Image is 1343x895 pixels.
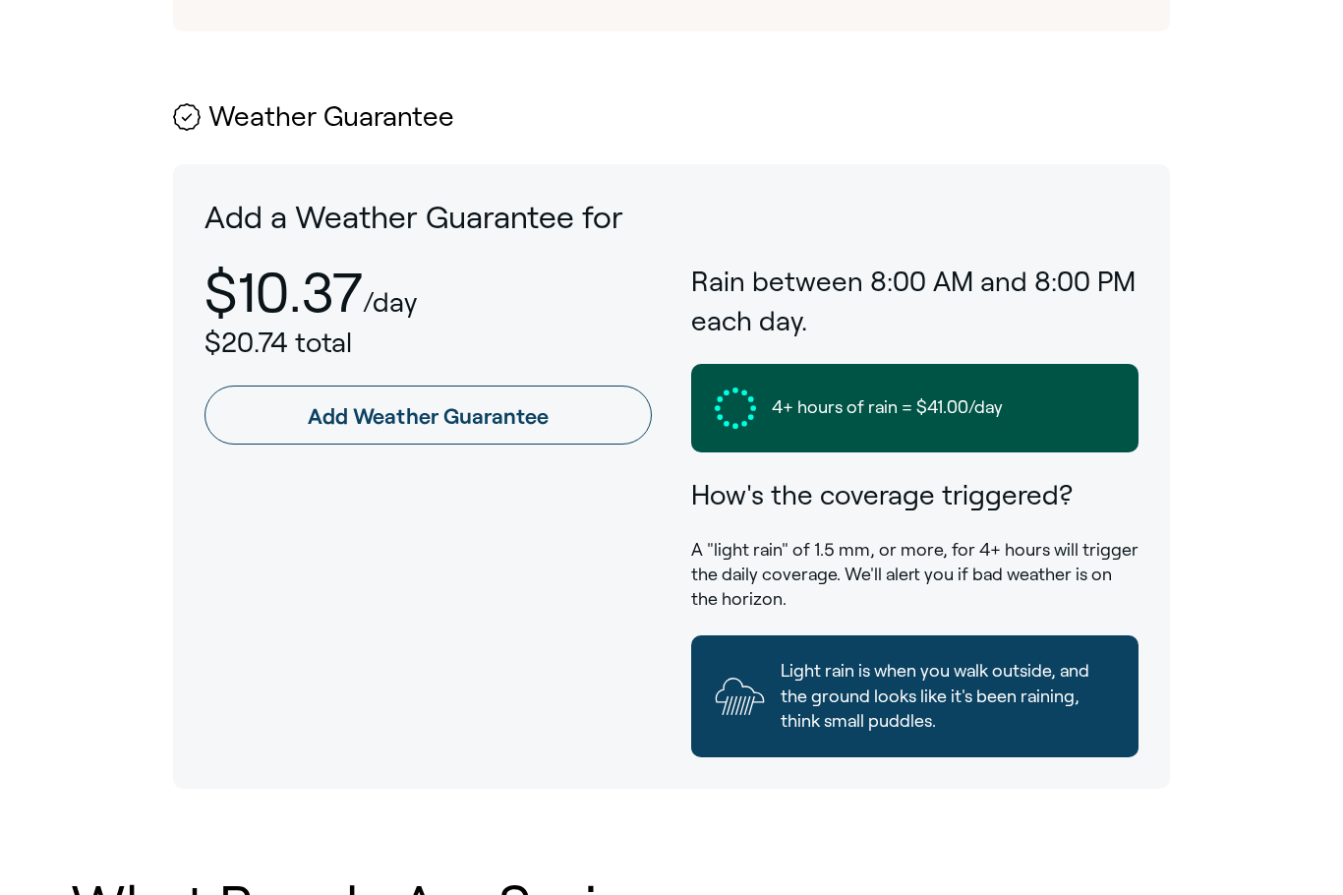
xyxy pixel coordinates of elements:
[204,196,1139,240] p: Add a Weather Guarantee for
[691,538,1139,613] p: A "light rain" of 1.5 mm, or more, for 4+ hours will trigger the daily coverage. We'll alert you ...
[691,476,1139,514] h3: How's the coverage triggered?
[363,287,417,318] p: /day
[173,102,1170,133] h2: Weather Guarantee
[204,386,652,445] a: Add Weather Guarantee
[204,328,352,358] span: $20.74 total
[781,659,1115,734] span: Light rain is when you walk outside, and the ground looks like it's been raining, think small pud...
[772,395,1003,420] span: 4+ hours of rain = $41.00/day
[691,263,1139,339] h3: Rain between 8:00 AM and 8:00 PM each day.
[204,263,363,323] p: $10.37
